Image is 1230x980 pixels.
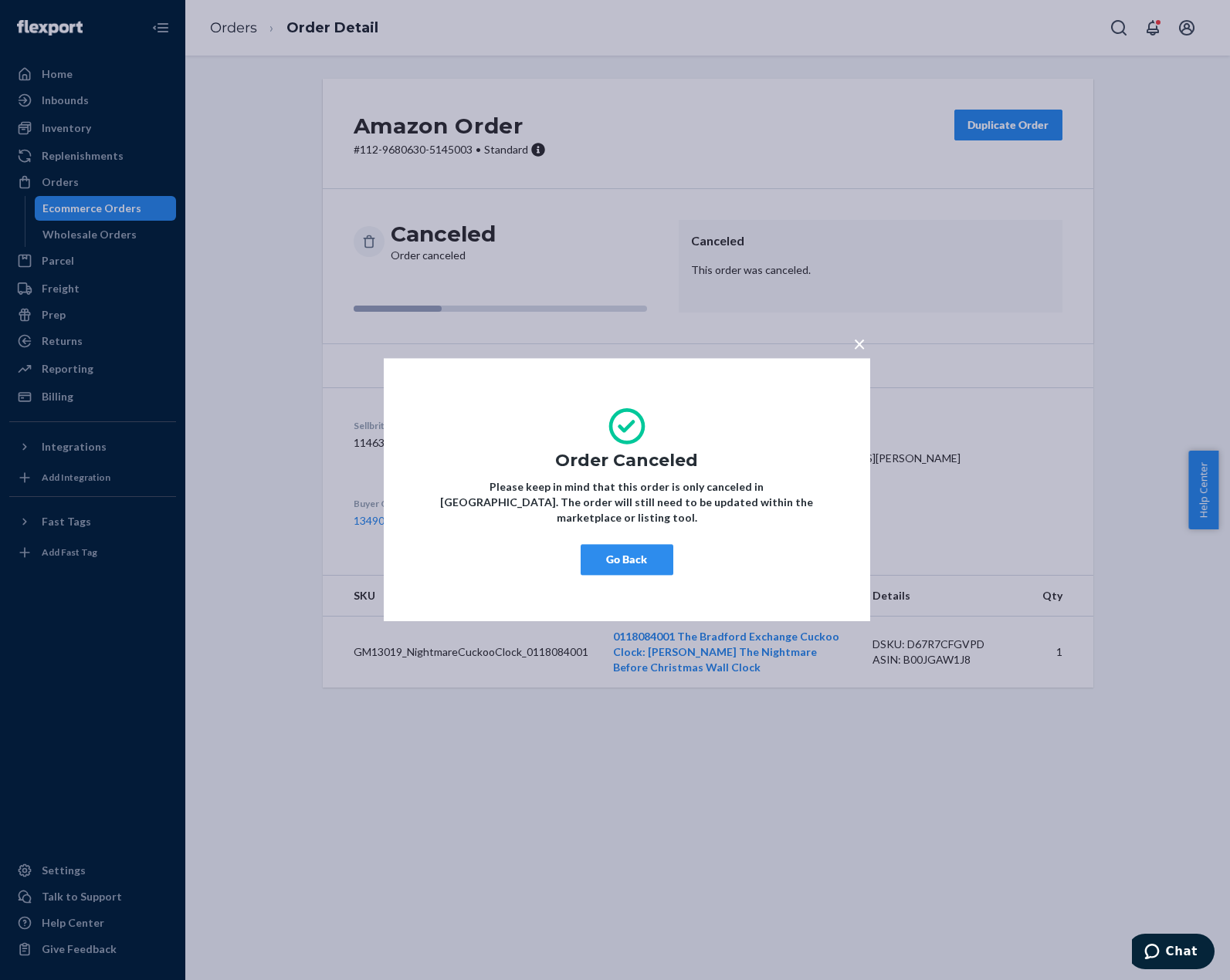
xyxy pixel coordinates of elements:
[430,451,824,470] h1: Order Canceled
[853,330,866,357] span: ×
[1132,934,1215,972] iframe: Opens a widget where you can chat to one of our agents
[440,481,813,525] strong: Please keep in mind that this order is only canceled in [GEOGRAPHIC_DATA]. The order will still n...
[581,545,673,576] button: Go Back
